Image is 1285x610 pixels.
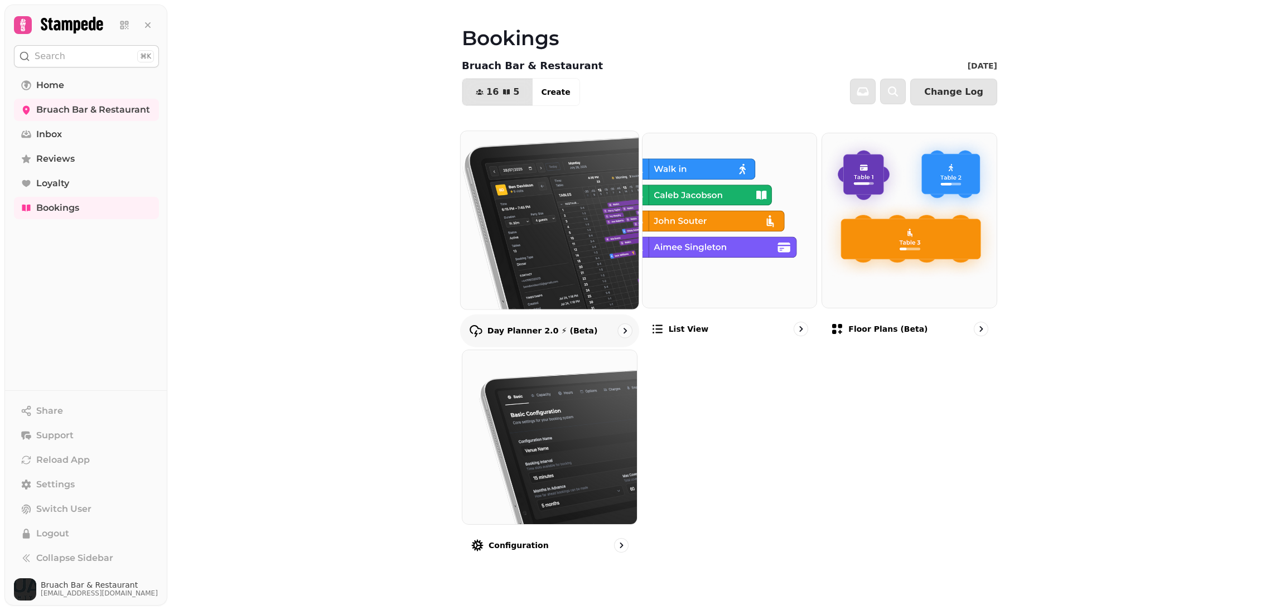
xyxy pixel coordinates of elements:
button: Share [14,400,159,422]
p: List view [669,323,708,335]
a: Bruach Bar & Restaurant [14,99,159,121]
span: Logout [36,527,69,540]
a: Home [14,74,159,96]
img: Day Planner 2.0 ⚡ (Beta) [452,122,648,318]
span: Home [36,79,64,92]
span: Change Log [924,88,983,96]
a: Bookings [14,197,159,219]
span: Reviews [36,152,75,166]
button: Create [532,79,579,105]
button: User avatarBruach Bar & Restaurant[EMAIL_ADDRESS][DOMAIN_NAME] [14,578,159,601]
img: List view [642,133,817,308]
p: Day Planner 2.0 ⚡ (Beta) [487,325,598,336]
span: [EMAIL_ADDRESS][DOMAIN_NAME] [41,589,158,598]
p: Floor Plans (beta) [848,323,927,335]
p: Search [35,50,65,63]
a: Settings [14,473,159,496]
button: Collapse Sidebar [14,547,159,569]
span: Create [541,88,570,96]
a: Inbox [14,123,159,146]
span: Settings [36,478,75,491]
button: Search⌘K [14,45,159,67]
p: Bruach Bar & Restaurant [462,58,603,74]
button: Reload App [14,449,159,471]
span: Inbox [36,128,62,141]
span: Bruach Bar & Restaurant [36,103,150,117]
svg: go to [619,325,630,336]
img: Configuration [462,350,637,525]
button: Change Log [910,79,997,105]
img: User avatar [14,578,36,601]
a: Floor Plans (beta)Floor Plans (beta) [822,133,997,345]
span: Switch User [36,502,91,516]
span: Support [36,429,74,442]
a: ConfigurationConfiguration [462,350,637,562]
button: Support [14,424,159,447]
svg: go to [975,323,987,335]
span: Bruach Bar & Restaurant [41,581,158,589]
a: Loyalty [14,172,159,195]
a: Reviews [14,148,159,170]
span: Loyalty [36,177,69,190]
span: 16 [486,88,499,96]
svg: go to [795,323,806,335]
svg: go to [616,540,627,551]
button: Logout [14,522,159,545]
span: Bookings [36,201,79,215]
a: Day Planner 2.0 ⚡ (Beta)Day Planner 2.0 ⚡ (Beta) [460,130,639,347]
p: [DATE] [968,60,997,71]
span: 5 [513,88,519,96]
span: Collapse Sidebar [36,551,113,565]
button: 165 [462,79,533,105]
img: Floor Plans (beta) [822,133,997,308]
p: Configuration [489,540,549,551]
span: Reload App [36,453,90,467]
div: ⌘K [137,50,154,62]
button: Switch User [14,498,159,520]
span: Share [36,404,63,418]
a: List viewList view [642,133,818,345]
